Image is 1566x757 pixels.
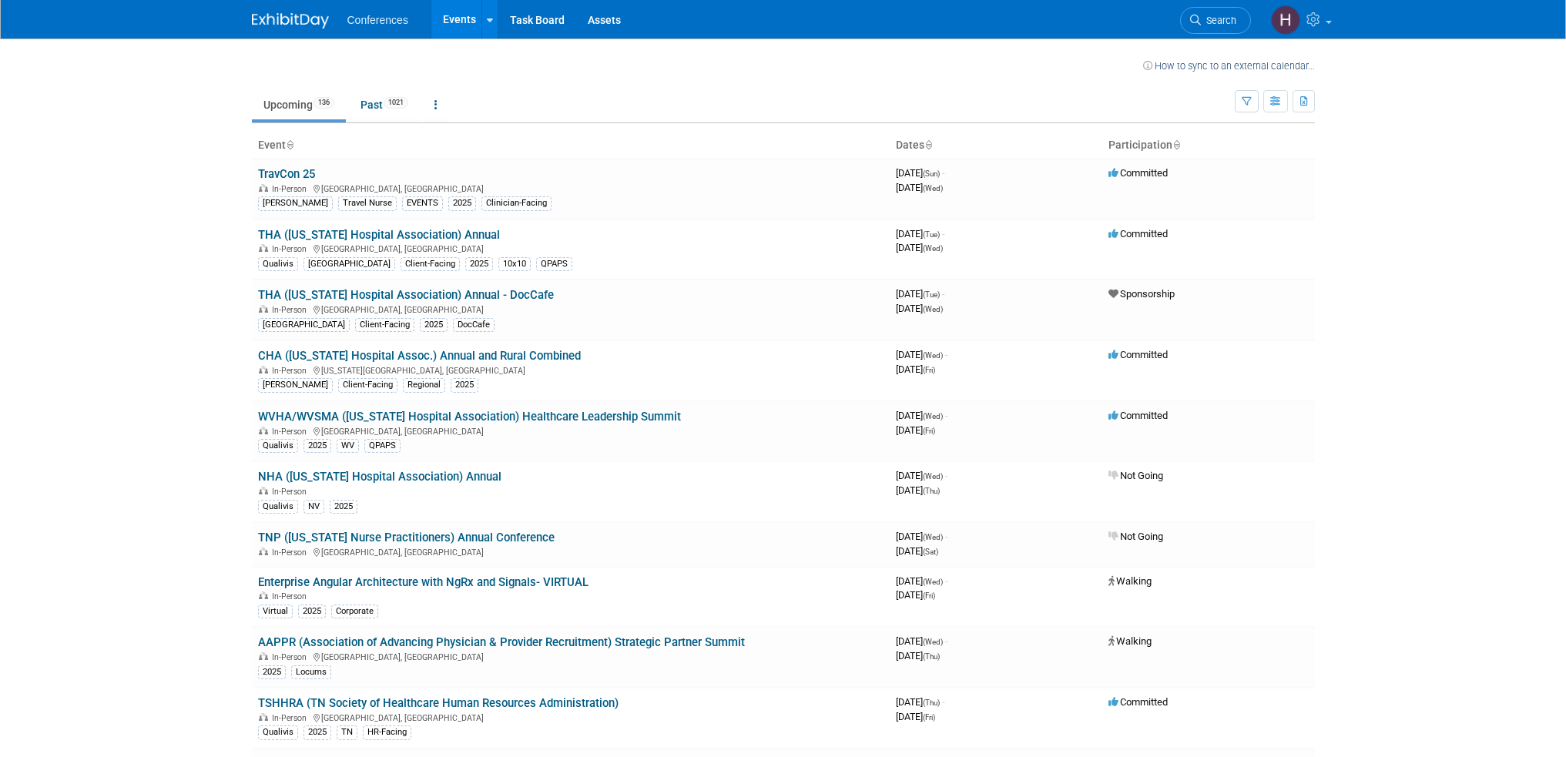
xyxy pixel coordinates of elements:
a: WVHA/WVSMA ([US_STATE] Hospital Association) Healthcare Leadership Summit [258,410,681,424]
span: [DATE] [896,228,944,239]
span: In-Person [272,652,311,662]
span: [DATE] [896,424,935,436]
div: Locums [291,665,331,679]
span: In-Person [272,184,311,194]
span: (Fri) [923,591,935,600]
img: In-Person Event [259,713,268,721]
th: Participation [1102,132,1315,159]
a: TravCon 25 [258,167,315,181]
span: [DATE] [896,303,943,314]
span: [DATE] [896,470,947,481]
span: (Wed) [923,533,943,541]
span: [DATE] [896,167,944,179]
span: Committed [1108,228,1168,239]
div: 2025 [303,439,331,453]
div: 2025 [298,605,326,618]
a: Search [1180,7,1251,34]
div: 2025 [303,725,331,739]
th: Event [252,132,890,159]
div: Qualivis [258,500,298,514]
span: (Thu) [923,487,940,495]
a: TNP ([US_STATE] Nurse Practitioners) Annual Conference [258,531,555,544]
div: NV [303,500,324,514]
div: WV [337,439,359,453]
a: Enterprise Angular Architecture with NgRx and Signals- VIRTUAL [258,575,589,589]
div: HR-Facing [363,725,411,739]
a: CHA ([US_STATE] Hospital Assoc.) Annual and Rural Combined [258,349,581,363]
span: [DATE] [896,650,940,662]
img: In-Person Event [259,427,268,434]
div: Virtual [258,605,293,618]
div: 10x10 [498,257,531,271]
span: - [945,531,947,542]
span: (Wed) [923,412,943,420]
div: Qualivis [258,439,298,453]
span: (Wed) [923,638,943,646]
div: [GEOGRAPHIC_DATA], [GEOGRAPHIC_DATA] [258,182,884,194]
span: Walking [1108,575,1152,587]
span: Committed [1108,349,1168,360]
span: (Fri) [923,366,935,374]
div: [GEOGRAPHIC_DATA] [258,318,350,332]
img: In-Person Event [259,366,268,373]
a: Upcoming136 [252,90,346,119]
span: In-Person [272,244,311,254]
div: Clinician-Facing [481,196,552,210]
th: Dates [890,132,1102,159]
div: Qualivis [258,725,298,739]
span: [DATE] [896,484,940,496]
span: - [945,470,947,481]
span: [DATE] [896,589,935,601]
span: Not Going [1108,470,1163,481]
a: How to sync to an external calendar... [1143,60,1315,72]
span: (Thu) [923,652,940,661]
img: In-Person Event [259,305,268,313]
img: ExhibitDay [252,13,329,28]
span: (Fri) [923,427,935,435]
div: [GEOGRAPHIC_DATA], [GEOGRAPHIC_DATA] [258,650,884,662]
span: (Tue) [923,230,940,239]
div: [GEOGRAPHIC_DATA], [GEOGRAPHIC_DATA] [258,303,884,315]
span: (Wed) [923,305,943,313]
div: Client-Facing [355,318,414,332]
div: 2025 [420,318,448,332]
span: - [942,696,944,708]
span: (Fri) [923,713,935,722]
span: - [942,228,944,239]
div: TN [337,725,357,739]
span: Walking [1108,635,1152,647]
span: In-Person [272,713,311,723]
span: - [945,349,947,360]
img: Holly Keiser [1271,5,1300,35]
div: 2025 [465,257,493,271]
div: 2025 [448,196,476,210]
span: [DATE] [896,410,947,421]
span: (Wed) [923,472,943,481]
span: [DATE] [896,531,947,542]
span: In-Person [272,305,311,315]
img: In-Person Event [259,548,268,555]
div: [PERSON_NAME] [258,378,333,392]
div: [GEOGRAPHIC_DATA], [GEOGRAPHIC_DATA] [258,545,884,558]
div: [US_STATE][GEOGRAPHIC_DATA], [GEOGRAPHIC_DATA] [258,363,884,376]
span: Committed [1108,167,1168,179]
span: (Tue) [923,290,940,299]
span: In-Person [272,591,311,601]
div: [GEOGRAPHIC_DATA], [GEOGRAPHIC_DATA] [258,242,884,254]
span: Not Going [1108,531,1163,542]
div: [GEOGRAPHIC_DATA] [303,257,395,271]
a: Sort by Event Name [286,139,293,151]
img: In-Person Event [259,591,268,599]
div: [GEOGRAPHIC_DATA], [GEOGRAPHIC_DATA] [258,711,884,723]
a: THA ([US_STATE] Hospital Association) Annual - DocCafe [258,288,554,302]
span: Committed [1108,696,1168,708]
span: [DATE] [896,545,938,557]
img: In-Person Event [259,487,268,494]
div: Client-Facing [338,378,397,392]
span: In-Person [272,427,311,437]
span: - [945,635,947,647]
img: In-Person Event [259,184,268,192]
span: [DATE] [896,575,947,587]
span: - [942,167,944,179]
div: DocCafe [453,318,495,332]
